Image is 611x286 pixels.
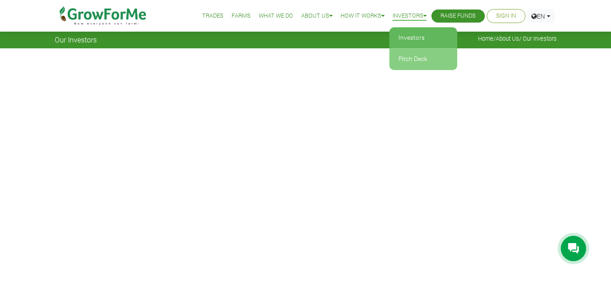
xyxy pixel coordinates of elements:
[232,11,251,21] a: Farms
[393,11,426,21] a: Investors
[202,11,223,21] a: Trades
[478,35,557,42] span: / / Our Investors
[259,11,293,21] a: What We Do
[389,28,457,48] a: Investors
[55,35,97,44] span: Our Investors
[478,35,493,42] a: Home
[301,11,332,21] a: About Us
[496,35,519,42] a: About Us
[389,49,457,70] a: Pitch Deck
[527,9,554,23] a: EN
[341,11,384,21] a: How it Works
[496,11,516,21] a: Sign In
[440,11,476,21] a: Raise Funds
